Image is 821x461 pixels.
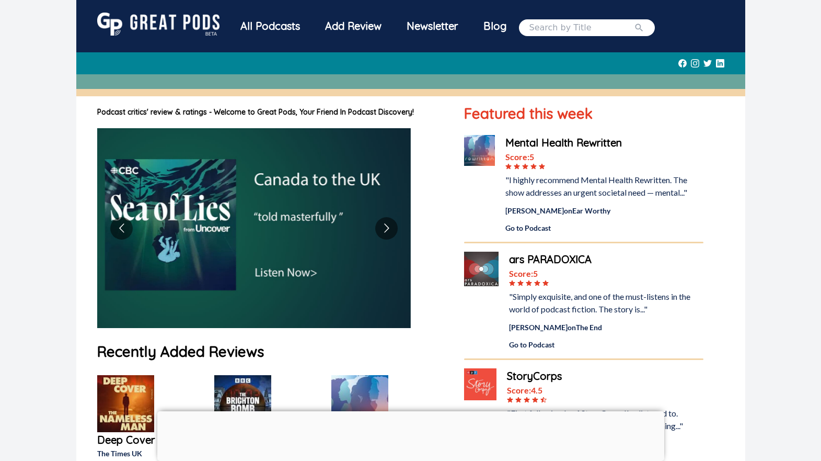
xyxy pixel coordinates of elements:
div: All Podcasts [228,13,313,40]
a: All Podcasts [228,13,313,42]
a: Deep Cover [97,432,181,448]
div: [PERSON_NAME] on Ear Worthy [505,205,703,216]
h1: Featured this week [464,103,703,125]
img: Mental Health Rewritten [331,375,388,432]
div: Score: 4.5 [507,384,703,397]
div: [PERSON_NAME] on The End [509,322,703,333]
div: Newsletter [394,13,471,40]
button: Go to next slide [375,217,398,240]
a: Go to Podcast [505,222,703,233]
a: ars PARADOXICA [509,252,703,267]
img: StoryCorps [464,368,496,400]
div: Score: 5 [505,151,703,163]
img: Mental Health Rewritten [464,135,495,166]
div: "First full episode of StoryCorps I've listened to. Heartwarming and dads and their kids. Calming... [507,407,703,432]
div: Score: 5 [509,267,703,280]
img: Deep Cover [97,375,154,432]
a: StoryCorps [507,368,703,384]
div: "Simply exquisite, and one of the must-listens in the world of podcast fiction. The story is..." [509,290,703,316]
a: Blog [471,13,519,40]
p: The Times UK [97,448,181,459]
img: The History Podcast [214,375,271,432]
a: Go to Podcast [509,339,703,350]
input: Search by Title [529,21,634,34]
iframe: Advertisement [157,411,664,458]
a: Mental Health Rewritten [505,135,703,151]
img: ars PARADOXICA [464,252,499,286]
button: Go to previous slide [110,217,133,240]
a: Newsletter [394,13,471,42]
h1: Recently Added Reviews [97,341,444,363]
div: "I highly recommend Mental Health Rewritten. The show addresses an urgent societal need — mental..." [505,174,703,199]
a: Add Review [313,13,394,40]
img: image [97,128,411,328]
img: GreatPods [97,13,219,36]
h1: Podcast critics' review & ratings - Welcome to Great Pods, Your Friend In Podcast Discovery! [97,107,444,118]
